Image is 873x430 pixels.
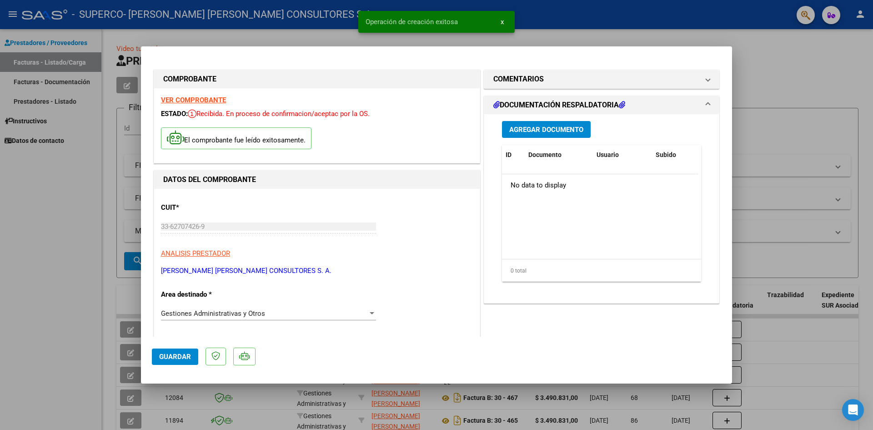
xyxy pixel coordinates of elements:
datatable-header-cell: Documento [525,145,593,165]
span: Gestiones Administrativas y Otros [161,309,265,318]
p: [PERSON_NAME] [PERSON_NAME] CONSULTORES S. A. [161,266,473,276]
span: Subido [656,151,676,158]
span: Guardar [159,353,191,361]
span: Documento [528,151,562,158]
p: Comprobante Tipo * [161,336,255,346]
span: Usuario [597,151,619,158]
datatable-header-cell: ID [502,145,525,165]
span: ID [506,151,512,158]
span: x [501,18,504,26]
p: El comprobante fue leído exitosamente. [161,127,311,150]
button: Agregar Documento [502,121,591,138]
span: Operación de creación exitosa [366,17,458,26]
span: ESTADO: [161,110,188,118]
h1: COMENTARIOS [493,74,544,85]
mat-expansion-panel-header: DOCUMENTACIÓN RESPALDATORIA [484,96,719,114]
mat-expansion-panel-header: COMENTARIOS [484,70,719,88]
datatable-header-cell: Usuario [593,145,652,165]
div: DOCUMENTACIÓN RESPALDATORIA [484,114,719,303]
div: 0 total [502,259,701,282]
span: Recibida. En proceso de confirmacion/aceptac por la OS. [188,110,370,118]
button: x [493,14,511,30]
div: Open Intercom Messenger [842,399,864,421]
datatable-header-cell: Acción [697,145,743,165]
h1: DOCUMENTACIÓN RESPALDATORIA [493,100,625,111]
strong: DATOS DEL COMPROBANTE [163,175,256,184]
span: Agregar Documento [509,126,583,134]
strong: COMPROBANTE [163,75,216,83]
div: No data to display [502,174,698,197]
p: Area destinado * [161,289,255,300]
button: Guardar [152,349,198,365]
span: ANALISIS PRESTADOR [161,249,230,258]
p: CUIT [161,202,255,213]
datatable-header-cell: Subido [652,145,697,165]
a: VER COMPROBANTE [161,96,226,104]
